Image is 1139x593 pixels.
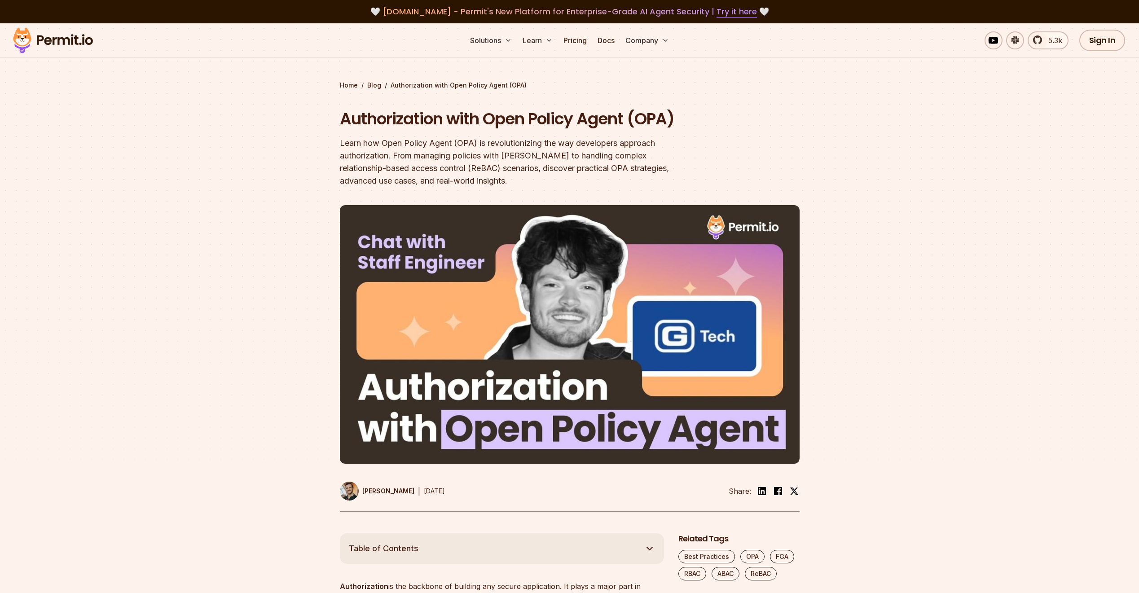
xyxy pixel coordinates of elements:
[340,137,685,187] div: Learn how Open Policy Agent (OPA) is revolutionizing the way developers approach authorization. F...
[560,31,590,49] a: Pricing
[340,205,800,464] img: Authorization with Open Policy Agent (OPA)
[362,487,414,496] p: [PERSON_NAME]
[678,567,706,580] a: RBAC
[383,6,757,17] span: [DOMAIN_NAME] - Permit's New Platform for Enterprise-Grade AI Agent Security |
[349,542,418,555] span: Table of Contents
[340,482,414,501] a: [PERSON_NAME]
[519,31,556,49] button: Learn
[418,486,420,496] div: |
[770,550,794,563] a: FGA
[424,487,445,495] time: [DATE]
[740,550,765,563] a: OPA
[340,81,800,90] div: / /
[22,5,1117,18] div: 🤍 🤍
[9,25,97,56] img: Permit logo
[678,550,735,563] a: Best Practices
[773,486,783,496] img: facebook
[1028,31,1069,49] a: 5.3k
[756,486,767,496] img: linkedin
[729,486,751,496] li: Share:
[340,81,358,90] a: Home
[1079,30,1126,51] a: Sign In
[717,6,757,18] a: Try it here
[745,567,777,580] a: ReBAC
[367,81,381,90] a: Blog
[1043,35,1062,46] span: 5.3k
[712,567,739,580] a: ABAC
[340,108,685,130] h1: Authorization with Open Policy Agent (OPA)
[678,533,800,545] h2: Related Tags
[622,31,673,49] button: Company
[340,482,359,501] img: Daniel Bass
[340,533,664,564] button: Table of Contents
[790,487,799,496] img: twitter
[594,31,618,49] a: Docs
[340,582,388,591] strong: Authorization
[466,31,515,49] button: Solutions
